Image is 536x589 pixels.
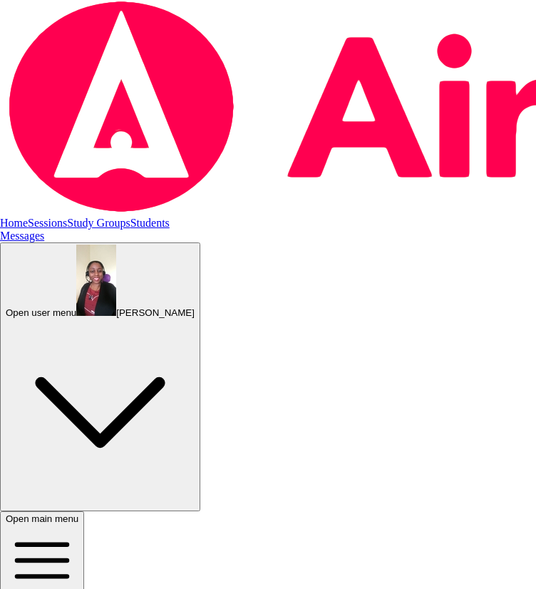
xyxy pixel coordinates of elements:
span: [PERSON_NAME] [116,307,195,318]
a: Study Groups [67,217,130,229]
a: Students [130,217,170,229]
span: Open main menu [6,513,78,524]
a: Sessions [28,217,67,229]
span: Open user menu [6,307,76,318]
